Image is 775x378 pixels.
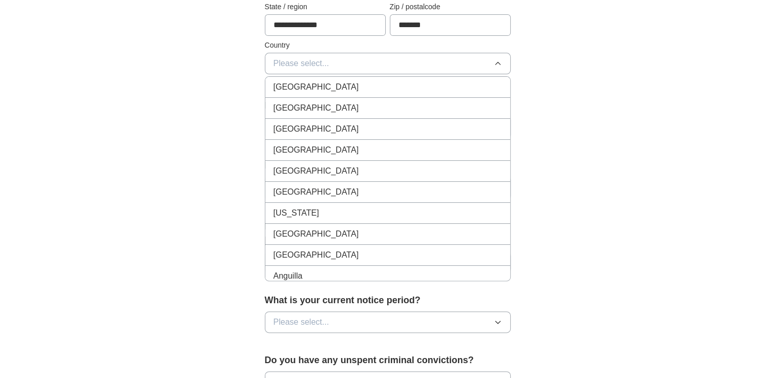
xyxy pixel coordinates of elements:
[390,2,511,12] label: Zip / postalcode
[265,311,511,333] button: Please select...
[274,228,359,240] span: [GEOGRAPHIC_DATA]
[265,40,511,51] label: Country
[274,123,359,135] span: [GEOGRAPHIC_DATA]
[274,249,359,261] span: [GEOGRAPHIC_DATA]
[274,144,359,156] span: [GEOGRAPHIC_DATA]
[274,207,319,219] span: [US_STATE]
[274,81,359,93] span: [GEOGRAPHIC_DATA]
[274,102,359,114] span: [GEOGRAPHIC_DATA]
[274,316,329,328] span: Please select...
[265,353,511,367] label: Do you have any unspent criminal convictions?
[274,165,359,177] span: [GEOGRAPHIC_DATA]
[274,270,303,282] span: Anguilla
[265,2,386,12] label: State / region
[265,53,511,74] button: Please select...
[274,57,329,70] span: Please select...
[265,293,511,307] label: What is your current notice period?
[274,186,359,198] span: [GEOGRAPHIC_DATA]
